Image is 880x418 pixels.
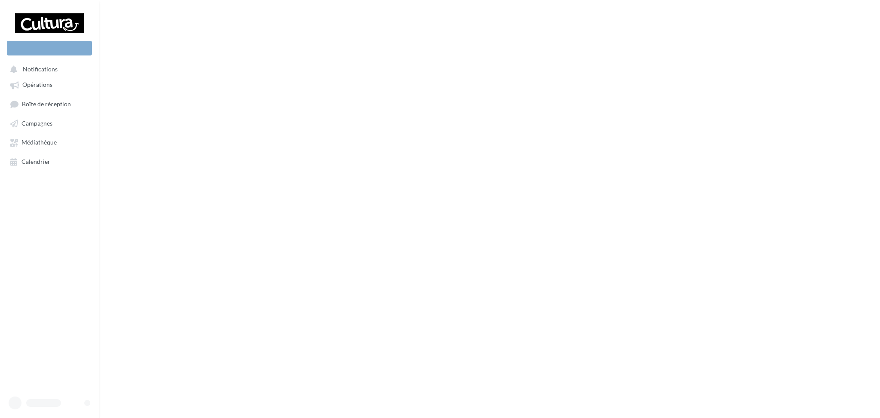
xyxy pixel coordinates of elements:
span: Boîte de réception [22,100,71,108]
a: Médiathèque [5,134,94,150]
a: Opérations [5,77,94,92]
a: Boîte de réception [5,96,94,112]
span: Opérations [22,81,52,89]
a: Calendrier [5,154,94,169]
span: Notifications [23,65,58,73]
div: Nouvelle campagne [7,41,92,55]
span: Médiathèque [21,139,57,146]
span: Campagnes [21,120,52,127]
a: Campagnes [5,115,94,131]
span: Calendrier [21,158,50,165]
